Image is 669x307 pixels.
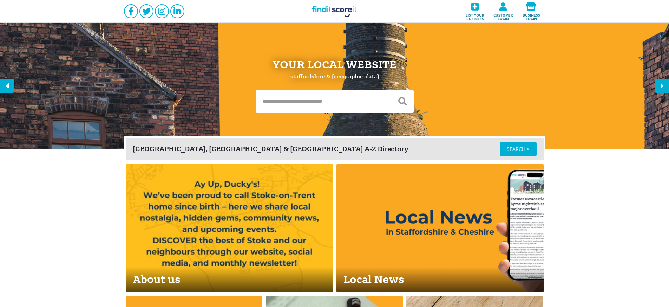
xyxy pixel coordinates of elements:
div: Local News [336,267,544,292]
a: Business login [517,0,545,23]
a: List your business [461,0,489,23]
div: About us [126,267,333,292]
span: List your business [463,11,487,20]
a: About us [126,164,333,292]
div: Staffordshire & [GEOGRAPHIC_DATA] [290,74,379,79]
span: Business login [519,11,543,20]
div: Your Local Website [273,59,396,70]
a: SEARCH > [500,142,537,156]
span: Customer login [491,11,515,20]
div: [GEOGRAPHIC_DATA], [GEOGRAPHIC_DATA] & [GEOGRAPHIC_DATA] A-Z Directory [133,146,500,153]
a: Local News [336,164,544,292]
a: Customer login [489,0,517,23]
